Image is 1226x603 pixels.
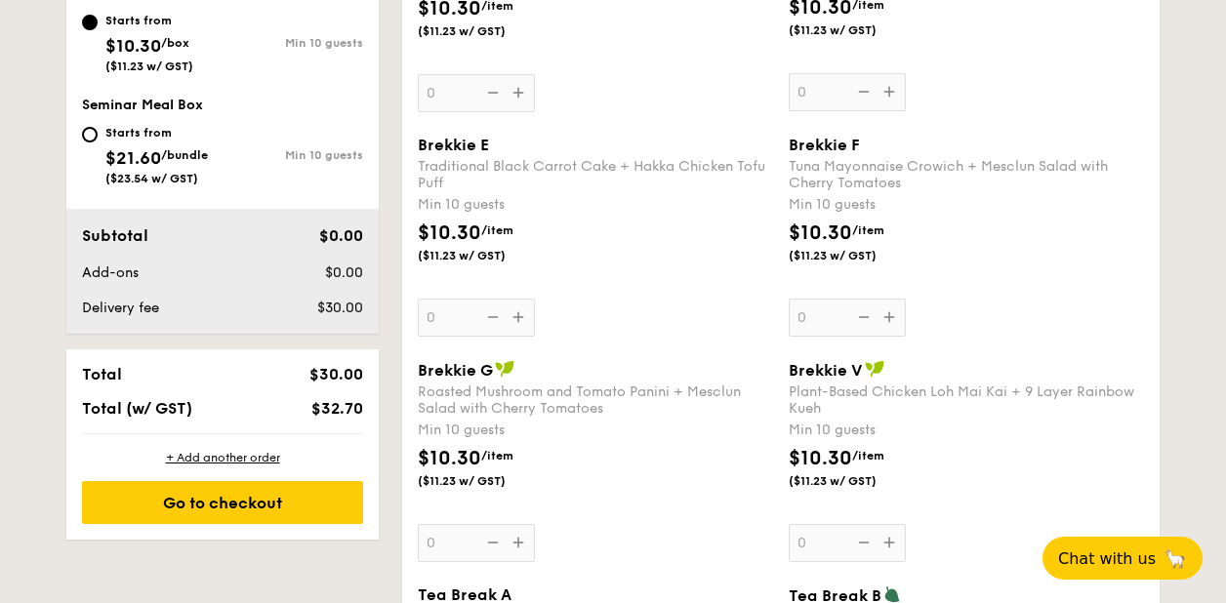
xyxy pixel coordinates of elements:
[82,300,159,316] span: Delivery fee
[82,450,363,465] div: + Add another order
[418,195,773,215] div: Min 10 guests
[418,23,551,39] span: ($11.23 w/ GST)
[1058,549,1156,568] span: Chat with us
[105,147,161,169] span: $21.60
[82,264,139,281] span: Add-ons
[319,226,363,245] span: $0.00
[82,97,203,113] span: Seminar Meal Box
[418,158,773,191] div: Traditional Black Carrot Cake + Hakka Chicken Tofu Puff
[105,35,161,57] span: $10.30
[325,264,363,281] span: $0.00
[309,365,363,383] span: $30.00
[789,421,1144,440] div: Min 10 guests
[481,223,513,237] span: /item
[789,248,921,263] span: ($11.23 w/ GST)
[789,361,863,380] span: Brekkie V
[311,399,363,418] span: $32.70
[82,15,98,30] input: Starts from$10.30/box($11.23 w/ GST)Min 10 guests
[418,248,551,263] span: ($11.23 w/ GST)
[161,148,208,162] span: /bundle
[789,383,1144,417] div: Plant-Based Chicken Loh Mai Kai + 9 Layer Rainbow Kueh
[789,195,1144,215] div: Min 10 guests
[852,223,884,237] span: /item
[418,473,551,489] span: ($11.23 w/ GST)
[105,172,198,185] span: ($23.54 w/ GST)
[223,36,363,50] div: Min 10 guests
[82,365,122,383] span: Total
[852,449,884,462] span: /item
[418,447,481,470] span: $10.30
[883,585,901,603] img: icon-vegetarian.fe4039eb.svg
[789,22,921,38] span: ($11.23 w/ GST)
[82,226,148,245] span: Subtotal
[418,221,481,245] span: $10.30
[789,221,852,245] span: $10.30
[789,473,921,489] span: ($11.23 w/ GST)
[161,36,189,50] span: /box
[82,127,98,142] input: Starts from$21.60/bundle($23.54 w/ GST)Min 10 guests
[105,60,193,73] span: ($11.23 w/ GST)
[1042,537,1203,580] button: Chat with us🦙
[418,136,489,154] span: Brekkie E
[82,481,363,524] div: Go to checkout
[82,399,192,418] span: Total (w/ GST)
[1164,547,1187,570] span: 🦙
[105,125,208,141] div: Starts from
[789,158,1144,191] div: Tuna Mayonnaise Crowich + Mesclun Salad with Cherry Tomatoes
[495,360,514,378] img: icon-vegan.f8ff3823.svg
[865,360,884,378] img: icon-vegan.f8ff3823.svg
[223,148,363,162] div: Min 10 guests
[105,13,193,28] div: Starts from
[317,300,363,316] span: $30.00
[418,361,493,380] span: Brekkie G
[789,136,860,154] span: Brekkie F
[481,449,513,462] span: /item
[418,383,773,417] div: Roasted Mushroom and Tomato Panini + Mesclun Salad with Cherry Tomatoes
[789,447,852,470] span: $10.30
[418,421,773,440] div: Min 10 guests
